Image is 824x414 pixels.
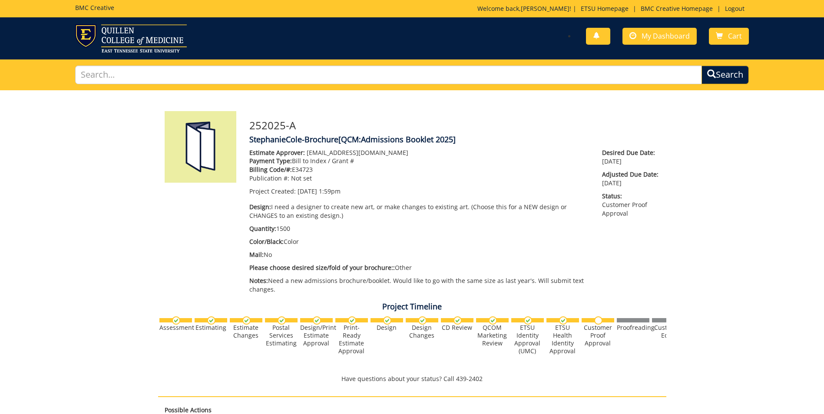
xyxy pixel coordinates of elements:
a: ETSU Homepage [576,4,633,13]
img: checkmark [278,316,286,325]
button: Search [702,66,749,84]
img: checkmark [489,316,497,325]
a: [PERSON_NAME] [521,4,569,13]
a: Cart [709,28,749,45]
div: CD Review [441,324,473,332]
p: No [249,250,589,259]
p: [EMAIL_ADDRESS][DOMAIN_NAME] [249,148,589,157]
div: ETSU Identity Approval (UMC) [511,324,544,355]
a: Logout [721,4,749,13]
div: Print-Ready Estimate Approval [335,324,368,355]
p: Other [249,263,589,272]
img: checkmark [453,316,462,325]
span: [QCM:Admissions Booklet 2025] [338,134,456,145]
a: My Dashboard [622,28,697,45]
span: My Dashboard [642,31,690,41]
img: no [594,316,602,325]
img: ETSU logo [75,24,187,53]
span: Not set [291,174,312,182]
img: checkmark [559,316,567,325]
span: Mail: [249,250,264,259]
img: checkmark [172,316,180,325]
h4: StephanieCole-Brochure [249,135,660,144]
img: Product featured image [165,111,236,183]
div: QCOM Marketing Review [476,324,509,347]
img: checkmark [207,316,215,325]
span: Status: [602,192,659,200]
div: Design/Print Estimate Approval [300,324,333,347]
p: Customer Proof Approval [602,192,659,218]
div: Customer Proof Approval [582,324,614,347]
span: Please choose desired size/fold of your brochure:: [249,263,395,272]
span: Quantity: [249,224,276,233]
img: checkmark [348,316,356,325]
div: Assessment [159,324,192,332]
span: Billing Code/#: [249,165,292,174]
span: Adjusted Due Date: [602,170,659,179]
div: Postal Services Estimating [265,324,298,347]
p: [DATE] [602,148,659,166]
span: Color/Black: [249,237,284,246]
div: Design [371,324,403,332]
p: E34723 [249,165,589,174]
span: Payment Type: [249,157,292,165]
span: Design: [249,203,271,211]
span: Notes: [249,276,268,285]
h5: BMC Creative [75,4,114,11]
span: [DATE] 1:59pm [298,187,341,195]
h3: 252025-A [249,120,660,131]
img: checkmark [418,316,427,325]
img: checkmark [383,316,391,325]
p: Color [249,237,589,246]
p: Have questions about your status? Call 439-2402 [158,375,666,383]
h4: Project Timeline [158,302,666,311]
div: Estimating [195,324,227,332]
p: [DATE] [602,170,659,187]
input: Search... [75,66,702,84]
p: I need a designer to create new art, or make changes to existing art. (Choose this for a NEW desi... [249,203,589,220]
span: Project Created: [249,187,296,195]
div: Proofreading [617,324,649,332]
img: checkmark [524,316,532,325]
span: Desired Due Date: [602,148,659,157]
p: Welcome back, ! | | | [477,4,749,13]
p: Bill to Index / Grant # [249,157,589,165]
p: 1500 [249,224,589,233]
img: checkmark [313,316,321,325]
div: ETSU Health Identity Approval [546,324,579,355]
span: Estimate Approver: [249,148,305,157]
img: checkmark [242,316,251,325]
a: BMC Creative Homepage [636,4,717,13]
div: Design Changes [406,324,438,339]
strong: Possible Actions [165,406,212,414]
p: Need a new admissions brochure/booklet. Would like to go with the same size as last year's. Will ... [249,276,589,294]
span: Cart [728,31,742,41]
span: Publication #: [249,174,289,182]
div: Estimate Changes [230,324,262,339]
div: Customer Edits [652,324,685,339]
